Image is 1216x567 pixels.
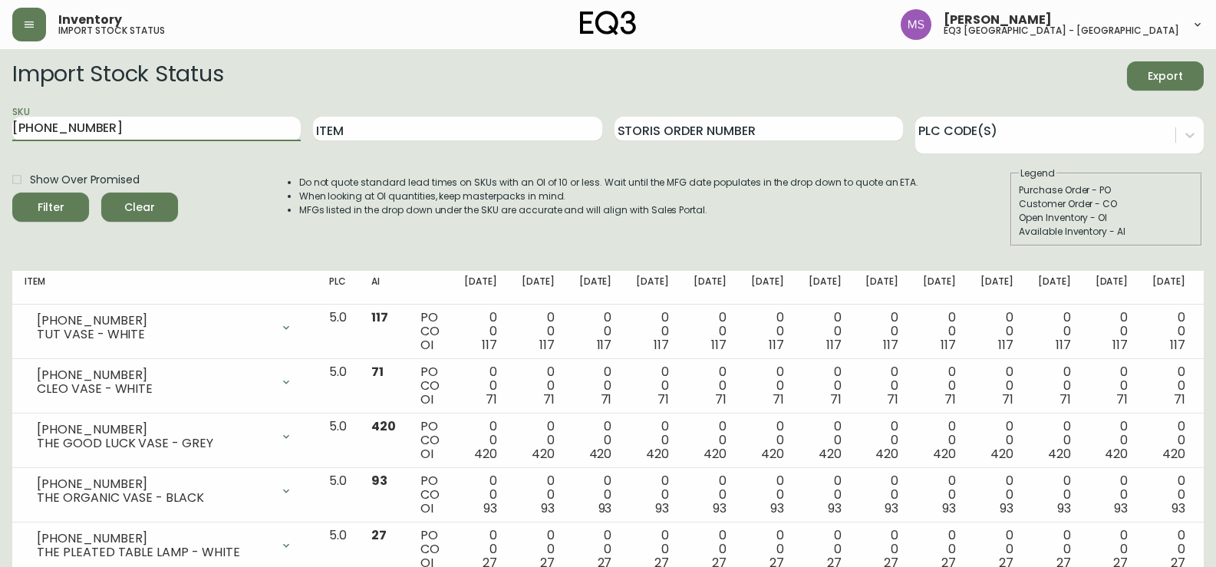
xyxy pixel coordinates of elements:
[826,336,842,354] span: 117
[819,445,842,463] span: 420
[1162,445,1185,463] span: 420
[1127,61,1204,91] button: Export
[711,336,727,354] span: 117
[532,445,555,463] span: 420
[715,391,727,408] span: 71
[1174,391,1185,408] span: 71
[942,499,956,517] span: 93
[509,271,567,305] th: [DATE]
[809,311,842,352] div: 0 0
[694,311,727,352] div: 0 0
[317,468,359,522] td: 5.0
[58,26,165,35] h5: import stock status
[101,193,178,222] button: Clear
[694,365,727,407] div: 0 0
[371,472,387,490] span: 93
[483,499,497,517] span: 93
[865,420,898,461] div: 0 0
[998,336,1013,354] span: 117
[1019,225,1194,239] div: Available Inventory - AI
[865,311,898,352] div: 0 0
[853,271,911,305] th: [DATE]
[37,491,271,505] div: THE ORGANIC VASE - BLACK
[579,365,612,407] div: 0 0
[1096,365,1129,407] div: 0 0
[12,193,89,222] button: Filter
[636,311,669,352] div: 0 0
[751,474,784,516] div: 0 0
[769,336,784,354] span: 117
[589,445,612,463] span: 420
[464,420,497,461] div: 0 0
[694,474,727,516] div: 0 0
[944,14,1052,26] span: [PERSON_NAME]
[980,420,1013,461] div: 0 0
[636,365,669,407] div: 0 0
[980,474,1013,516] div: 0 0
[1019,183,1194,197] div: Purchase Order - PO
[933,445,956,463] span: 420
[944,391,956,408] span: 71
[865,365,898,407] div: 0 0
[1038,365,1071,407] div: 0 0
[1083,271,1141,305] th: [DATE]
[681,271,739,305] th: [DATE]
[923,365,956,407] div: 0 0
[887,391,898,408] span: 71
[883,336,898,354] span: 117
[796,271,854,305] th: [DATE]
[522,420,555,461] div: 0 0
[1057,499,1071,517] span: 93
[968,271,1026,305] th: [DATE]
[1019,197,1194,211] div: Customer Order - CO
[420,336,433,354] span: OI
[420,499,433,517] span: OI
[654,336,669,354] span: 117
[636,474,669,516] div: 0 0
[923,420,956,461] div: 0 0
[37,437,271,450] div: THE GOOD LUCK VASE - GREY
[1000,499,1013,517] span: 93
[371,363,384,381] span: 71
[37,546,271,559] div: THE PLEATED TABLE LAMP - WHITE
[1139,67,1191,86] span: Export
[751,311,784,352] div: 0 0
[37,328,271,341] div: TUT VASE - WHITE
[1152,420,1185,461] div: 0 0
[980,365,1013,407] div: 0 0
[1096,311,1129,352] div: 0 0
[761,445,784,463] span: 420
[1112,336,1128,354] span: 117
[865,474,898,516] div: 0 0
[1096,420,1129,461] div: 0 0
[464,311,497,352] div: 0 0
[37,382,271,396] div: CLEO VASE - WHITE
[739,271,796,305] th: [DATE]
[580,11,637,35] img: logo
[1002,391,1013,408] span: 71
[420,365,440,407] div: PO CO
[1114,499,1128,517] span: 93
[941,336,956,354] span: 117
[482,336,497,354] span: 117
[567,271,624,305] th: [DATE]
[37,314,271,328] div: [PHONE_NUMBER]
[420,474,440,516] div: PO CO
[25,529,305,562] div: [PHONE_NUMBER]THE PLEATED TABLE LAMP - WHITE
[944,26,1179,35] h5: eq3 [GEOGRAPHIC_DATA] - [GEOGRAPHIC_DATA]
[598,499,612,517] span: 93
[770,499,784,517] span: 93
[911,271,968,305] th: [DATE]
[359,271,408,305] th: AI
[990,445,1013,463] span: 420
[636,420,669,461] div: 0 0
[1019,211,1194,225] div: Open Inventory - OI
[522,474,555,516] div: 0 0
[543,391,555,408] span: 71
[901,9,931,40] img: 1b6e43211f6f3cc0b0729c9049b8e7af
[980,311,1013,352] div: 0 0
[751,365,784,407] div: 0 0
[1172,499,1185,517] span: 93
[299,176,919,190] li: Do not quote standard lead times on SKUs with an OI of 10 or less. Wait until the MFG date popula...
[1026,271,1083,305] th: [DATE]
